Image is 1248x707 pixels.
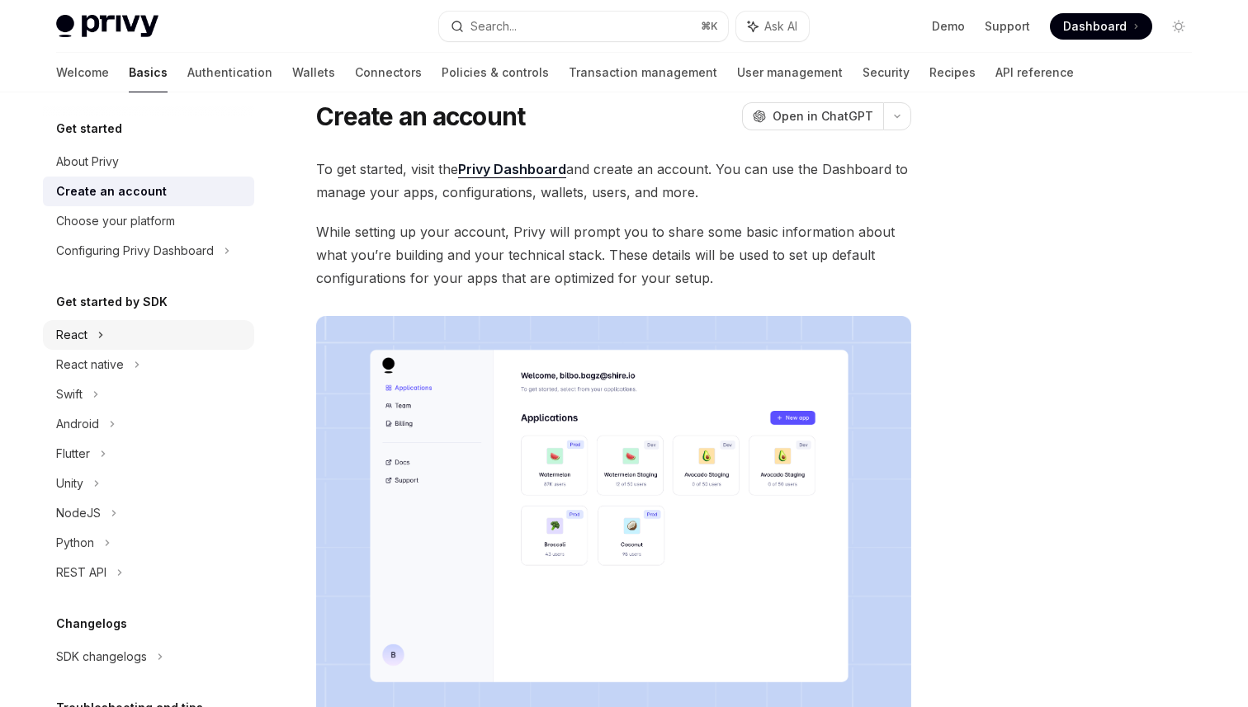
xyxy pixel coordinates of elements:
div: Swift [56,384,83,404]
button: Search...⌘K [439,12,728,41]
a: Authentication [187,53,272,92]
h5: Changelogs [56,614,127,634]
span: To get started, visit the and create an account. You can use the Dashboard to manage your apps, c... [316,158,911,204]
a: API reference [995,53,1074,92]
button: Open in ChatGPT [742,102,883,130]
img: light logo [56,15,158,38]
div: REST API [56,563,106,582]
span: While setting up your account, Privy will prompt you to share some basic information about what y... [316,220,911,290]
h5: Get started [56,119,122,139]
div: SDK changelogs [56,647,147,667]
a: Privy Dashboard [458,161,566,178]
a: User management [737,53,843,92]
div: Configuring Privy Dashboard [56,241,214,261]
div: React native [56,355,124,375]
span: Open in ChatGPT [773,108,873,125]
a: Basics [129,53,168,92]
div: Search... [470,16,517,36]
div: React [56,325,87,345]
a: Policies & controls [442,53,549,92]
a: Connectors [355,53,422,92]
a: About Privy [43,147,254,177]
a: Security [863,53,910,92]
a: Support [985,18,1030,35]
a: Demo [932,18,965,35]
a: Dashboard [1050,13,1152,40]
h1: Create an account [316,101,525,131]
span: Ask AI [764,18,797,35]
div: NodeJS [56,503,101,523]
button: Ask AI [736,12,809,41]
a: Transaction management [569,53,717,92]
div: Python [56,533,94,553]
div: Unity [56,474,83,493]
div: About Privy [56,152,119,172]
span: ⌘ K [701,20,718,33]
a: Choose your platform [43,206,254,236]
div: Create an account [56,181,167,201]
h5: Get started by SDK [56,292,168,312]
a: Create an account [43,177,254,206]
div: Flutter [56,444,90,464]
span: Dashboard [1063,18,1127,35]
a: Welcome [56,53,109,92]
a: Recipes [929,53,976,92]
a: Wallets [292,53,335,92]
div: Choose your platform [56,211,175,231]
button: Toggle dark mode [1165,13,1192,40]
div: Android [56,414,99,434]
